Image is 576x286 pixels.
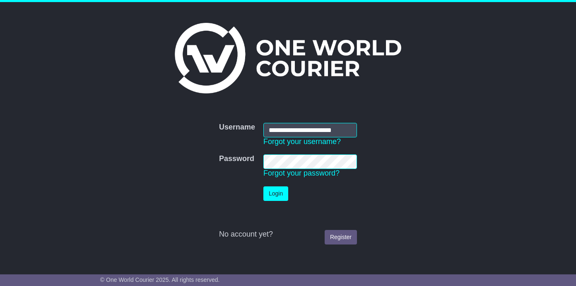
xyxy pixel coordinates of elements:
[263,137,341,146] a: Forgot your username?
[175,23,401,93] img: One World
[325,230,357,244] a: Register
[219,154,254,164] label: Password
[263,169,340,177] a: Forgot your password?
[263,186,288,201] button: Login
[219,230,357,239] div: No account yet?
[100,276,220,283] span: © One World Courier 2025. All rights reserved.
[219,123,255,132] label: Username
